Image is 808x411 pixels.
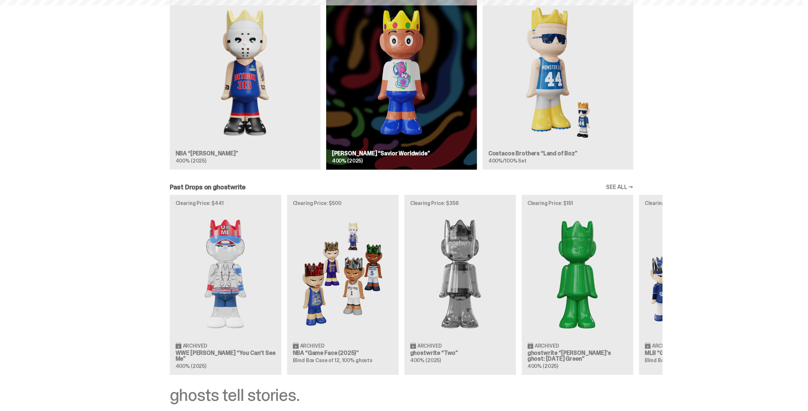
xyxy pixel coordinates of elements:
[488,151,627,156] h3: Costacos Brothers “Land of Boz”
[293,211,393,336] img: Game Face (2025)
[645,350,745,356] h3: MLB “Game Face (2025)”
[287,195,399,374] a: Clearing Price: $500 Game Face (2025) Archived
[645,201,745,206] p: Clearing Price: $425
[535,343,559,348] span: Archived
[652,343,676,348] span: Archived
[639,195,750,374] a: Clearing Price: $425 Game Face (2025) Archived
[176,158,206,164] span: 400% (2025)
[176,151,315,156] h3: NBA “[PERSON_NAME]”
[183,343,207,348] span: Archived
[293,201,393,206] p: Clearing Price: $500
[527,363,558,369] span: 400% (2025)
[176,363,206,369] span: 400% (2025)
[645,211,745,336] img: Game Face (2025)
[488,158,527,164] span: 400%/100% Set
[176,350,275,362] h3: WWE [PERSON_NAME] “You Can't See Me”
[170,184,246,190] h2: Past Drops on ghostwrite
[410,201,510,206] p: Clearing Price: $356
[170,195,281,374] a: Clearing Price: $441 You Can't See Me Archived
[410,211,510,336] img: Two
[332,151,471,156] h3: [PERSON_NAME] “Savior Worldwide”
[293,350,393,356] h3: NBA “Game Face (2025)”
[527,350,627,362] h3: ghostwrite “[PERSON_NAME]'s ghost: [DATE] Green”
[645,357,724,364] span: Blind Box Case of 12, 100% ghosts
[300,343,324,348] span: Archived
[522,195,633,374] a: Clearing Price: $151 Schrödinger's ghost: Sunday Green Archived
[410,357,441,364] span: 400% (2025)
[176,201,275,206] p: Clearing Price: $441
[170,386,633,404] div: ghosts tell stories.
[527,201,627,206] p: Clearing Price: $151
[606,184,633,190] a: SEE ALL →
[417,343,442,348] span: Archived
[176,211,275,336] img: You Can't See Me
[332,158,363,164] span: 400% (2025)
[293,357,373,364] span: Blind Box Case of 12, 100% ghosts
[527,211,627,336] img: Schrödinger's ghost: Sunday Green
[404,195,516,374] a: Clearing Price: $356 Two Archived
[410,350,510,356] h3: ghostwrite “Two”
